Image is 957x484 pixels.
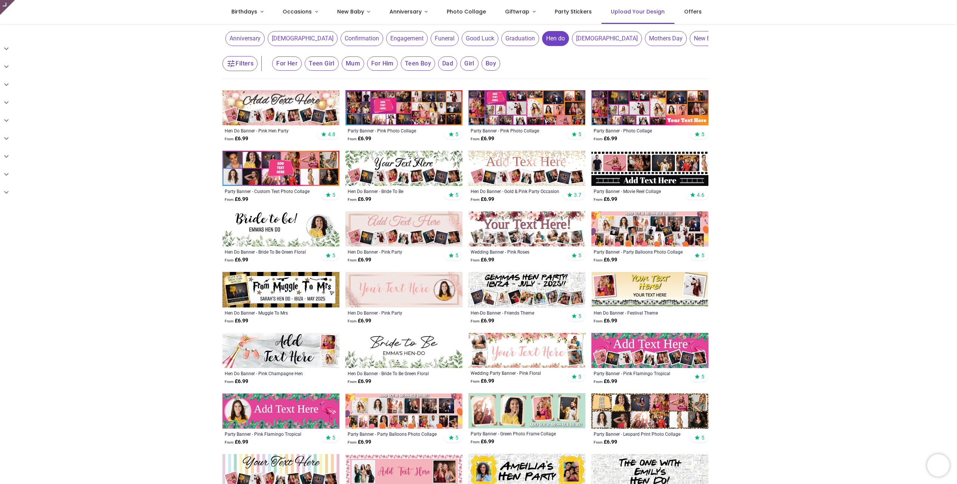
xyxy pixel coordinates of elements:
button: Good Luck [459,31,498,46]
span: 5 [701,252,704,259]
img: Personalised Party Banner - Party Balloons Photo Collage - 17 Photo Upload [345,393,462,429]
div: Wedding Party Banner - Pink Floral [471,370,561,376]
span: 5 [578,252,581,259]
img: Personalised Party Banner - Custom Text Photo Collage - 12 Photo Upload [222,151,339,186]
img: Personalised Hen Do Banner - Gold & Pink Party Occasion - 9 Photo Upload [468,151,585,186]
strong: £ 6.99 [225,196,248,203]
a: Party Banner - Party Balloons Photo Collage [348,431,438,437]
button: Graduation [498,31,539,46]
strong: £ 6.99 [348,135,371,143]
strong: £ 6.99 [348,378,371,385]
span: Birthdays [231,8,257,15]
a: Party Banner - Green Photo Frame Collage [471,431,561,436]
button: Anniversary [222,31,265,46]
strong: £ 6.99 [594,196,617,203]
strong: £ 6.99 [225,135,248,143]
img: Personalised Party Banner - Party Balloons Photo Collage - 22 Photo Upload [591,211,708,246]
img: Personalised Party Banner - Pink Photo Collage - Add Text & 30 Photo Upload [345,90,462,125]
span: Anniversary [390,8,422,15]
a: Party Banner - Leopard Print Photo Collage [594,431,684,437]
span: 5 [578,131,581,138]
img: Personalised Hen Do Banner - Pink Champagne Hen Party - Custom Text & 2 Photo Upload [222,333,339,368]
span: From [348,380,357,384]
div: Party Banner - Custom Text Photo Collage [225,188,315,194]
strong: £ 6.99 [594,135,617,143]
span: 5 [701,131,704,138]
span: Engagement [386,31,428,46]
iframe: Brevo live chat [927,454,950,477]
a: Party Banner - Party Balloons Photo Collage [594,249,684,255]
strong: £ 6.99 [471,438,494,445]
button: New Baby [687,31,724,46]
a: Hen Do Banner - Pink Party [348,310,438,316]
span: From [225,380,234,384]
a: Party Banner - Photo Collage [594,128,684,134]
span: Graduation [501,31,539,46]
span: Upload Your Design [611,8,665,15]
span: 5 [455,131,458,138]
span: New Baby [337,8,364,15]
button: Funeral [428,31,459,46]
span: Mum [342,56,364,71]
a: Party Banner - Pink Photo Collage [471,128,561,134]
a: Party Banner - Pink Photo Collage [348,128,438,134]
span: From [348,137,357,141]
span: Teen Boy [401,56,435,71]
span: 5 [332,192,335,198]
a: Party Banner - Movie Reel Collage [594,188,684,194]
span: Confirmation [341,31,383,46]
span: From [471,319,480,323]
strong: £ 6.99 [225,317,248,325]
span: From [225,319,234,323]
strong: £ 6.99 [348,196,371,203]
span: Mothers Day [645,31,687,46]
span: Dad [438,56,457,71]
span: 5 [701,434,704,441]
a: Hen Do Banner - Gold & Pink Party Occasion [471,188,561,194]
strong: £ 6.99 [594,317,617,325]
a: Hen Do Banner - Bride To Be [348,188,438,194]
div: Hen Do Banner - Bride To Be Green Floral [348,370,438,376]
span: 5 [455,252,458,259]
span: Hen do [542,31,569,46]
div: Hen Do Banner - Muggle To Mrs [PERSON_NAME] [225,310,315,316]
span: [DEMOGRAPHIC_DATA] [572,31,642,46]
img: Personalised Hen Do Banner - Muggle To Mrs Witch - Custom Name, Place, Date & 1 Photo Upload [222,272,339,307]
span: From [471,258,480,262]
a: Party Banner - Pink Flamingo Tropical [225,431,315,437]
span: From [225,197,234,202]
span: From [471,379,480,383]
span: Girl [460,56,478,71]
a: Wedding Banner - Pink Roses [471,249,561,255]
span: Funeral [431,31,459,46]
strong: £ 6.99 [471,317,494,325]
span: From [348,258,357,262]
a: Hen Do Banner - Pink Party [348,249,438,255]
div: Hen Do Banner - Festival Theme [594,310,684,316]
strong: £ 6.99 [225,256,248,264]
strong: £ 6.99 [348,438,371,446]
span: Giftwrap [505,8,529,15]
div: Hen Do Banner - Bride To Be Green Floral [225,249,315,255]
strong: £ 6.99 [471,135,494,143]
img: Personalised Party Banner - Green Photo Frame Collage - 4 Photo Upload [468,393,585,428]
button: [DEMOGRAPHIC_DATA] [265,31,338,46]
span: From [594,380,603,384]
img: Personalised Hen Do Banner - Pink Party - Custom Text & 1 Photo Upload [345,272,462,307]
strong: £ 6.99 [594,378,617,385]
a: Hen-Do Banner - Friends Theme [471,310,561,316]
span: From [225,258,234,262]
span: 5 [578,313,581,319]
span: From [471,440,480,444]
button: Engagement [383,31,428,46]
span: 4.8 [328,131,335,138]
div: Hen Do Banner - Pink Champagne Hen Party [225,370,315,376]
span: From [225,137,234,141]
span: From [225,440,234,444]
span: 5 [701,373,704,380]
span: From [348,197,357,202]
